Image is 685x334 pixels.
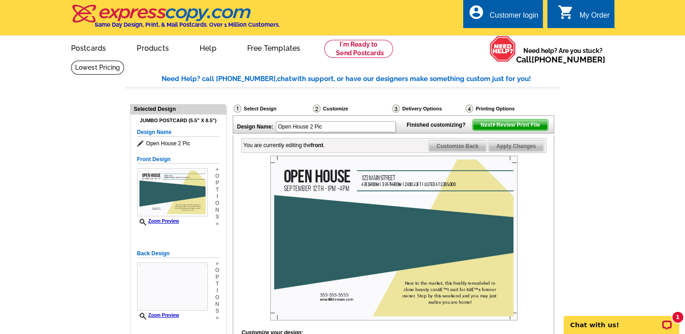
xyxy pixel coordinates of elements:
[313,105,321,113] img: Customize
[215,214,219,220] span: s
[489,36,516,62] img: help
[233,104,312,115] div: Select Design
[468,10,538,21] a: account_circle Customer login
[162,74,560,84] div: Need Help? call [PHONE_NUMBER], with support, or have our designers make something custom just fo...
[215,308,219,315] span: s
[137,118,220,124] h4: Jumbo Postcard (5.5" x 8.5")
[71,11,280,28] a: Same Day Design, Print, & Mail Postcards. Over 1 Million Customers.
[215,166,219,173] span: »
[532,55,605,64] a: [PHONE_NUMBER]
[516,55,605,64] span: Call
[137,219,179,224] a: Zoom Preview
[489,141,543,152] span: Apply Changes
[137,155,220,164] h5: Front Design
[277,75,292,83] span: chat
[580,11,610,24] div: My Order
[429,141,486,152] span: Customize Back
[407,122,471,128] strong: Finished customizing?
[215,207,219,214] span: n
[516,46,610,64] span: Need help? Are you stuck?
[215,260,219,267] span: »
[558,4,574,20] i: shopping_cart
[215,173,219,180] span: o
[215,294,219,301] span: o
[215,220,219,227] span: »
[215,287,219,294] span: i
[311,142,323,148] b: front
[237,124,273,130] strong: Design Name:
[215,193,219,200] span: i
[234,105,241,113] img: Select Design
[392,105,400,113] img: Delivery Options
[137,262,208,310] img: Z18901031_00001_2.jpg
[137,128,220,137] h5: Design Name
[215,267,219,274] span: o
[465,104,545,113] div: Printing Options
[122,37,183,58] a: Products
[558,10,610,21] a: shopping_cart My Order
[215,274,219,281] span: p
[489,11,538,24] div: Customer login
[185,37,231,58] a: Help
[137,139,220,148] span: Open House 2 Pic
[270,156,517,320] img: Z18901031_00001_1.jpg
[473,119,547,130] span: Next Review Print File
[215,301,219,308] span: n
[137,313,179,318] a: Zoom Preview
[137,249,220,258] h5: Back Design
[492,123,496,127] img: button-next-arrow-white.png
[465,105,473,113] img: Printing Options & Summary
[130,105,226,113] div: Selected Design
[312,104,391,115] div: Customize
[233,37,315,58] a: Free Templates
[391,104,465,113] div: Delivery Options
[137,168,208,216] img: Z18901031_00001_1.jpg
[215,180,219,186] span: p
[215,315,219,321] span: »
[558,305,685,334] iframe: LiveChat chat widget
[95,21,280,28] h4: Same Day Design, Print, & Mail Postcards. Over 1 Million Customers.
[468,4,484,20] i: account_circle
[215,186,219,193] span: t
[244,141,325,149] div: You are currently editing the .
[215,281,219,287] span: t
[215,200,219,207] span: o
[57,37,121,58] a: Postcards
